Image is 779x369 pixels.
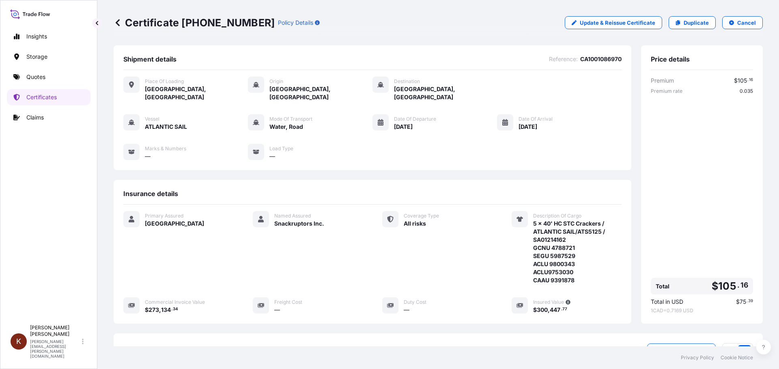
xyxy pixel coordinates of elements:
span: 447 [550,307,560,313]
a: Certificates [7,89,90,105]
p: [PERSON_NAME][EMAIL_ADDRESS][PERSON_NAME][DOMAIN_NAME] [30,339,80,358]
a: Quotes [7,69,90,85]
a: Cookie Notice [721,354,753,361]
button: Upload Document [647,343,716,356]
span: [GEOGRAPHIC_DATA], [GEOGRAPHIC_DATA] [394,85,497,101]
span: Insured Value [533,299,564,305]
span: K [16,337,21,346]
a: Duplicate [669,16,716,29]
span: Premium rate [651,88,682,94]
span: . [561,308,562,311]
span: [GEOGRAPHIC_DATA] [145,220,204,228]
span: $ [734,78,738,83]
span: 75 [740,299,746,305]
span: Description Of Cargo [533,213,581,219]
span: [DATE] [394,123,413,131]
span: $ [712,281,718,291]
span: 1 CAD = 0.7169 USD [651,307,753,314]
span: Documents [123,346,160,354]
p: Duplicate [684,19,709,27]
p: Quotes [26,73,45,81]
span: $ [736,299,740,305]
span: Water, Road [269,123,303,131]
span: $ [533,307,537,313]
span: , [548,307,550,313]
span: Commercial Invoice Value [145,299,205,305]
p: Certificates [26,93,57,101]
span: 105 [738,78,747,83]
button: Cancel [722,16,763,29]
span: [GEOGRAPHIC_DATA], [GEOGRAPHIC_DATA] [145,85,248,101]
p: Update & Reissue Certificate [580,19,655,27]
span: Snackruptors Inc. [274,220,324,228]
span: Shipment details [123,55,176,63]
span: — [274,306,280,314]
span: [GEOGRAPHIC_DATA], [GEOGRAPHIC_DATA] [269,85,372,101]
a: Insights [7,28,90,45]
span: 134 [161,307,171,313]
span: Premium [651,77,674,85]
span: 273 [148,307,159,313]
span: Duty Cost [404,299,426,305]
span: Named Assured [274,213,311,219]
p: Policy Details [278,19,313,27]
span: Mode of Transport [269,116,312,122]
span: Load Type [269,145,293,152]
p: Certificate [PHONE_NUMBER] [114,16,275,29]
span: 77 [562,308,567,311]
span: 16 [749,79,753,81]
a: Privacy Policy [681,354,714,361]
span: Primary Assured [145,213,183,219]
a: Storage [7,49,90,65]
span: Insurance details [123,190,178,198]
a: Update & Reissue Certificate [565,16,662,29]
span: Total [656,282,669,290]
span: 300 [537,307,548,313]
span: All risks [404,220,426,228]
span: CA1001086970 [580,55,622,63]
span: Place of Loading [145,78,184,85]
span: — [269,152,275,160]
span: 16 [740,283,748,288]
span: . [747,300,748,303]
span: Destination [394,78,420,85]
a: Claims [7,109,90,126]
span: , [159,307,161,313]
span: Date of Departure [394,116,436,122]
p: Storage [26,53,47,61]
span: . [171,308,172,311]
span: Vessel [145,116,159,122]
span: Total in USD [651,298,683,306]
span: . [747,79,749,81]
span: — [145,152,151,160]
p: [PERSON_NAME] [PERSON_NAME] [30,324,80,337]
span: 0.035 [740,88,753,94]
span: $ [145,307,148,313]
span: Coverage Type [404,213,439,219]
span: ATLANTIC SAIL [145,123,187,131]
p: Upload Document [662,346,709,354]
span: Reference : [549,55,578,63]
span: 34 [173,308,178,311]
p: Cancel [737,19,756,27]
span: [DATE] [519,123,537,131]
span: . [737,283,740,288]
span: Price details [651,55,690,63]
p: Insights [26,32,47,41]
span: 39 [748,300,753,303]
span: Freight Cost [274,299,302,305]
span: Marks & Numbers [145,145,186,152]
span: Origin [269,78,283,85]
span: 5 x 40' HC STC Crackers / ATLANTIC SAIL/ATS5125 / SA01214162 GCNU 4788721 SEGU 5987529 ACLU 98003... [533,220,622,284]
span: — [404,306,409,314]
p: Claims [26,113,44,122]
span: Date of Arrival [519,116,553,122]
span: 105 [718,281,736,291]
